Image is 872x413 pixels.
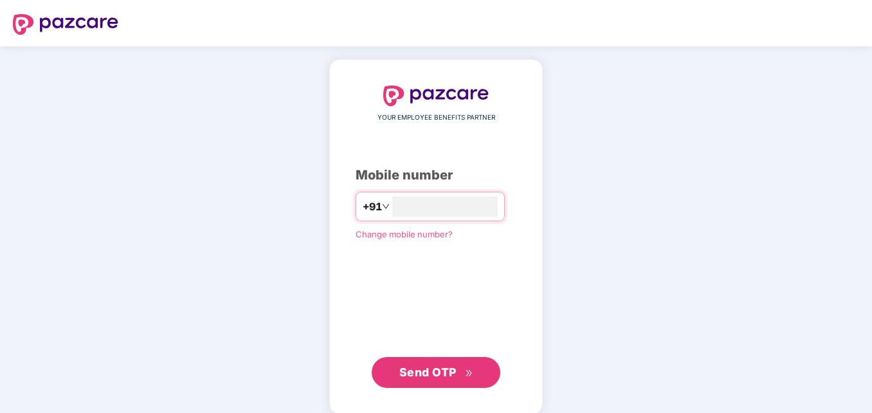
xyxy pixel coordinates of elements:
[13,14,118,35] img: logo
[356,229,453,239] a: Change mobile number?
[372,357,500,388] button: Send OTPdouble-right
[383,86,489,106] img: logo
[382,203,390,210] span: down
[363,199,382,215] span: +91
[465,369,473,378] span: double-right
[399,365,457,379] span: Send OTP
[377,113,495,123] span: YOUR EMPLOYEE BENEFITS PARTNER
[356,165,516,185] div: Mobile number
